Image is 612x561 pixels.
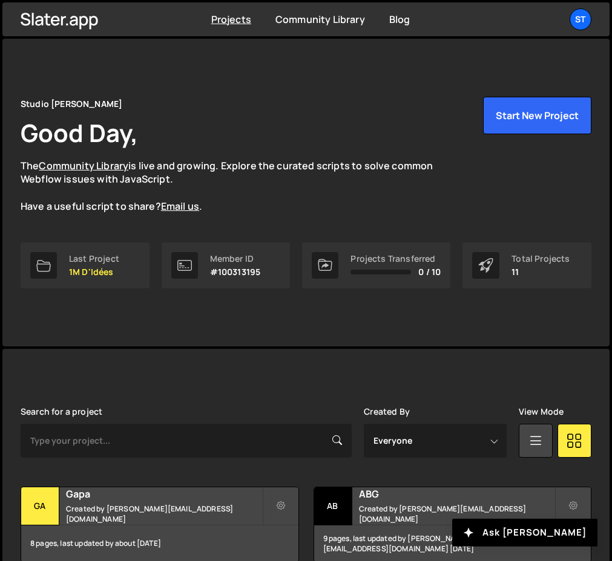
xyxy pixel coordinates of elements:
[21,407,102,417] label: Search for a project
[210,254,261,264] div: Member ID
[21,424,352,458] input: Type your project...
[211,13,251,26] a: Projects
[359,504,555,524] small: Created by [PERSON_NAME][EMAIL_ADDRESS][DOMAIN_NAME]
[21,487,59,525] div: Ga
[210,267,261,277] p: #100313195
[21,159,456,213] p: The is live and growing. Explore the curated scripts to solve common Webflow issues with JavaScri...
[519,407,564,417] label: View Mode
[512,254,570,264] div: Total Projects
[66,504,262,524] small: Created by [PERSON_NAME][EMAIL_ADDRESS][DOMAIN_NAME]
[512,267,570,277] p: 11
[359,487,555,501] h2: ABG
[161,199,199,213] a: Email us
[275,13,365,26] a: Community Library
[69,267,119,277] p: 1M D'Idées
[364,407,410,417] label: Created By
[39,159,128,172] a: Community Library
[21,242,150,288] a: Last Project 1M D'Idées
[483,97,591,134] button: Start New Project
[350,254,441,264] div: Projects Transferred
[389,13,410,26] a: Blog
[418,267,441,277] span: 0 / 10
[314,487,352,525] div: AB
[21,116,138,149] h1: Good Day,
[66,487,262,501] h2: Gapa
[452,519,597,546] button: Ask [PERSON_NAME]
[21,97,122,111] div: Studio [PERSON_NAME]
[69,254,119,264] div: Last Project
[570,8,591,30] a: St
